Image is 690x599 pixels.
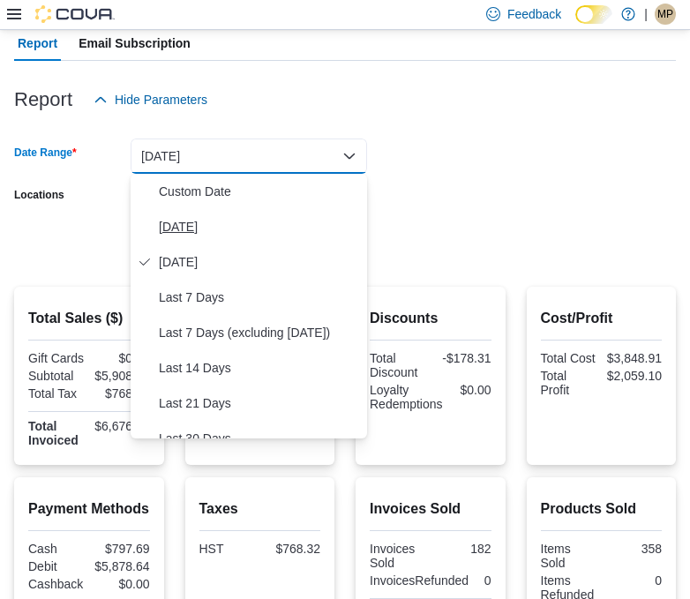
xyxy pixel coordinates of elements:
span: Report [18,26,57,61]
div: Subtotal [28,369,86,383]
div: Total Tax [28,386,86,401]
div: Total Profit [541,369,598,397]
div: Invoices Sold [370,542,427,570]
span: [DATE] [159,216,360,237]
div: Total Cost [541,351,598,365]
h3: Report [14,89,72,110]
img: Cova [35,5,115,23]
span: Email Subscription [79,26,191,61]
div: Select listbox [131,174,367,438]
div: Cash [28,542,86,556]
div: $797.69 [93,542,150,556]
div: HST [199,542,257,556]
span: Feedback [507,5,561,23]
div: $0.00 [93,577,150,591]
label: Locations [14,188,64,202]
div: Loyalty Redemptions [370,383,443,411]
label: Date Range [14,146,77,160]
div: $5,908.01 [93,369,150,383]
h2: Invoices Sold [370,498,491,520]
span: Dark Mode [575,24,576,25]
input: Dark Mode [575,5,612,24]
span: Last 7 Days (excluding [DATE]) [159,322,360,343]
div: Cashback [28,577,86,591]
div: $5,878.64 [93,559,150,573]
h2: Taxes [199,498,321,520]
div: 182 [434,542,491,556]
div: Debit [28,559,86,573]
span: Last 21 Days [159,393,360,414]
div: 0 [476,573,491,588]
h2: Products Sold [541,498,663,520]
div: 0 [604,573,662,588]
div: Total Discount [370,351,427,379]
div: $3,848.91 [604,351,662,365]
div: 358 [604,542,662,556]
div: InvoicesRefunded [370,573,469,588]
h2: Cost/Profit [541,308,663,329]
span: Last 14 Days [159,357,360,378]
span: Last 30 Days [159,428,360,449]
p: | [644,4,648,25]
span: Custom Date [159,181,360,202]
span: MP [657,4,673,25]
div: $0.00 [450,383,491,397]
div: $768.32 [263,542,320,556]
div: -$178.31 [434,351,491,365]
span: [DATE] [159,251,360,273]
div: Items Sold [541,542,598,570]
h2: Discounts [370,308,491,329]
span: Hide Parameters [115,91,207,109]
span: Last 7 Days [159,287,360,308]
div: $2,059.10 [604,369,662,383]
h2: Payment Methods [28,498,150,520]
button: Hide Parameters [86,82,214,117]
div: Gift Cards [28,351,86,365]
div: $768.32 [93,386,150,401]
div: $6,676.33 [93,419,150,433]
button: [DATE] [131,139,367,174]
div: Matt Piotrowicz [655,4,676,25]
div: $0.00 [93,351,150,365]
h2: Total Sales ($) [28,308,150,329]
strong: Total Invoiced [28,419,79,447]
